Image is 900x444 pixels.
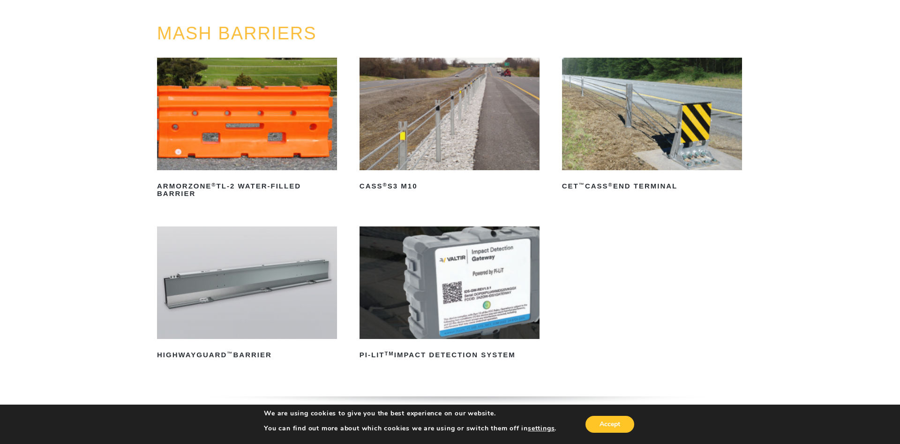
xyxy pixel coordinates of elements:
a: CASS®S3 M10 [360,58,540,194]
h2: PI-LIT Impact Detection System [360,347,540,362]
button: settings [528,424,555,433]
a: ArmorZone®TL-2 Water-Filled Barrier [157,58,337,201]
a: MASH BARRIERS [157,23,317,43]
a: CET™CASS®End Terminal [562,58,742,194]
sup: ® [383,182,388,188]
h2: CASS S3 M10 [360,179,540,194]
a: PI-LITTMImpact Detection System [360,226,540,362]
p: We are using cookies to give you the best experience on our website. [264,409,556,418]
h2: HighwayGuard Barrier [157,347,337,362]
p: You can find out more about which cookies we are using or switch them off in . [264,424,556,433]
sup: ® [211,182,216,188]
button: Accept [585,416,634,433]
a: HighwayGuard™Barrier [157,226,337,362]
sup: ™ [227,351,233,356]
h2: CET CASS End Terminal [562,179,742,194]
sup: TM [385,351,394,356]
sup: ™ [579,182,585,188]
sup: ® [608,182,613,188]
h2: ArmorZone TL-2 Water-Filled Barrier [157,179,337,201]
